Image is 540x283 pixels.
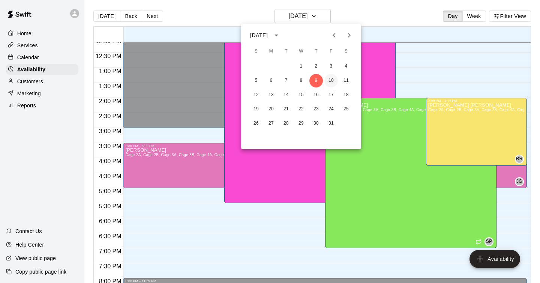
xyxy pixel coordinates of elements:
button: 8 [294,74,308,87]
button: 18 [339,88,353,102]
span: Sunday [249,44,263,59]
button: 6 [264,74,278,87]
button: 14 [279,88,293,102]
button: 23 [309,102,323,116]
div: [DATE] [250,32,268,39]
button: calendar view is open, switch to year view [270,29,283,42]
button: 20 [264,102,278,116]
button: 19 [249,102,263,116]
button: 10 [324,74,338,87]
span: Friday [324,44,338,59]
button: 16 [309,88,323,102]
button: 27 [264,117,278,130]
button: 7 [279,74,293,87]
button: 1 [294,60,308,73]
button: 15 [294,88,308,102]
button: 25 [339,102,353,116]
button: 9 [309,74,323,87]
button: 29 [294,117,308,130]
span: Wednesday [294,44,308,59]
span: Thursday [309,44,323,59]
button: 22 [294,102,308,116]
button: 12 [249,88,263,102]
button: 26 [249,117,263,130]
button: 5 [249,74,263,87]
button: Previous month [327,28,342,43]
button: 4 [339,60,353,73]
button: 13 [264,88,278,102]
button: 31 [324,117,338,130]
button: 30 [309,117,323,130]
button: 24 [324,102,338,116]
span: Tuesday [279,44,293,59]
button: 28 [279,117,293,130]
span: Monday [264,44,278,59]
button: 11 [339,74,353,87]
button: 2 [309,60,323,73]
span: Saturday [339,44,353,59]
button: 21 [279,102,293,116]
button: Next month [342,28,357,43]
button: 17 [324,88,338,102]
button: 3 [324,60,338,73]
